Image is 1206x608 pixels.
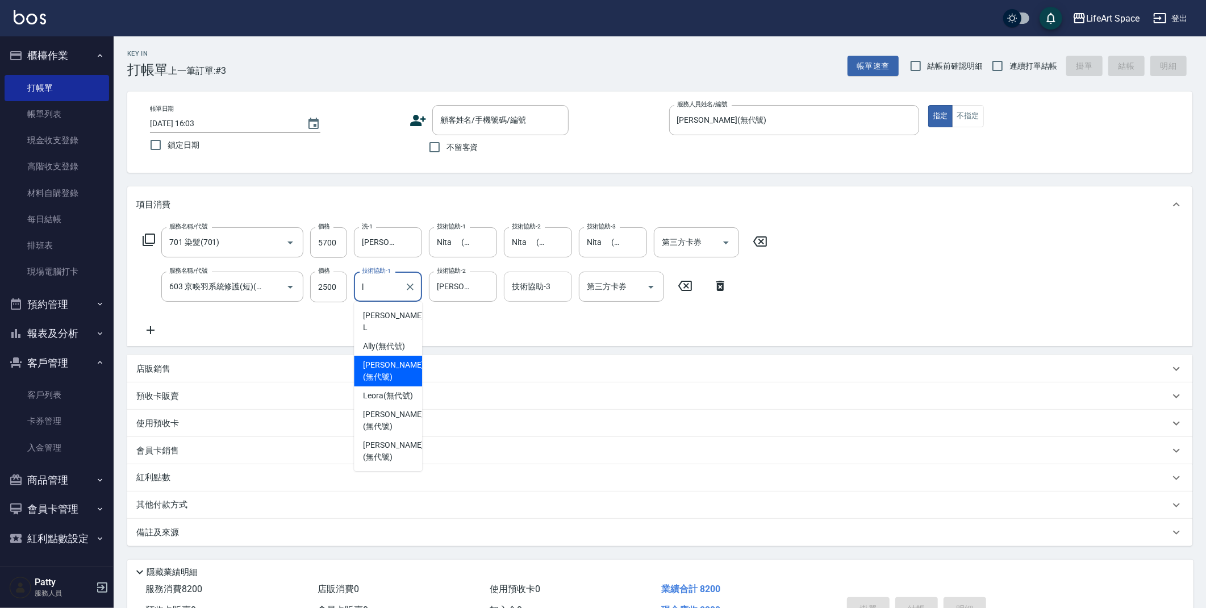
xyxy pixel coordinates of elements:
label: 價格 [318,266,330,275]
span: Ally (無代號) [363,340,405,352]
span: [PERSON_NAME] (無代號) [363,359,423,383]
span: [PERSON_NAME] (無代號) [363,439,423,463]
button: 會員卡管理 [5,494,109,524]
p: 其他付款方式 [136,499,193,511]
h5: Patty [35,577,93,588]
span: 使用預收卡 0 [490,584,540,594]
input: YYYY/MM/DD hh:mm [150,114,295,133]
img: Logo [14,10,46,24]
div: LifeArt Space [1086,11,1140,26]
p: 紅利點數 [136,472,176,484]
label: 服務名稱/代號 [169,222,207,231]
button: Clear [402,279,418,295]
label: 服務人員姓名/編號 [677,100,727,109]
div: 其他付款方式 [127,492,1192,519]
label: 技術協助-2 [512,222,541,231]
a: 高階收支登錄 [5,153,109,180]
button: 客戶管理 [5,348,109,378]
button: 紅利點數設定 [5,524,109,553]
div: 預收卡販賣 [127,382,1192,410]
button: Choose date, selected date is 2025-08-17 [300,110,327,138]
button: Open [281,234,299,252]
label: 服務名稱/代號 [169,266,207,275]
img: Person [9,576,32,599]
button: 報表及分析 [5,319,109,348]
button: save [1040,7,1062,30]
label: 技術協助-3 [587,222,616,231]
div: 店販銷售 [127,355,1192,382]
button: Open [281,278,299,296]
p: 隱藏業績明細 [147,567,198,578]
a: 客戶列表 [5,382,109,408]
label: 技術協助-2 [437,266,466,275]
button: 商品管理 [5,465,109,495]
a: 現場電腦打卡 [5,259,109,285]
p: 會員卡銷售 [136,445,179,457]
span: 店販消費 0 [318,584,359,594]
button: 不指定 [952,105,984,127]
a: 排班表 [5,232,109,259]
span: Leora (無代號) [363,390,413,402]
button: Open [717,234,735,252]
a: 現金收支登錄 [5,127,109,153]
h3: 打帳單 [127,62,168,78]
div: 項目消費 [127,186,1192,223]
span: 結帳前確認明細 [928,60,983,72]
p: 服務人員 [35,588,93,598]
span: 連續打單結帳 [1009,60,1057,72]
a: 打帳單 [5,75,109,101]
div: 紅利點數 [127,464,1192,492]
p: 店販銷售 [136,363,170,375]
label: 帳單日期 [150,105,174,113]
span: [PERSON_NAME] -L [363,310,425,334]
button: 預約管理 [5,290,109,319]
a: 材料自購登錄 [5,180,109,206]
label: 價格 [318,222,330,231]
span: 鎖定日期 [168,139,199,151]
label: 洗-1 [362,222,373,231]
div: 會員卡銷售 [127,437,1192,464]
button: 指定 [928,105,953,127]
div: 備註及來源 [127,519,1192,546]
h2: Key In [127,50,168,57]
span: 不留客資 [446,141,478,153]
a: 卡券管理 [5,408,109,434]
p: 項目消費 [136,199,170,211]
span: 上一筆訂單:#3 [168,64,227,78]
p: 預收卡販賣 [136,390,179,402]
p: 備註及來源 [136,527,179,539]
label: 技術協助-1 [437,222,466,231]
div: 使用預收卡 [127,410,1192,437]
a: 每日結帳 [5,206,109,232]
span: 業績合計 8200 [661,584,720,594]
button: Open [642,278,660,296]
p: 使用預收卡 [136,418,179,430]
button: LifeArt Space [1068,7,1144,30]
a: 入金管理 [5,435,109,461]
button: 帳單速查 [848,56,899,77]
span: 服務消費 8200 [145,584,202,594]
button: 櫃檯作業 [5,41,109,70]
a: 帳單列表 [5,101,109,127]
button: 登出 [1149,8,1192,29]
span: [PERSON_NAME] (無代號) [363,409,423,432]
label: 技術協助-1 [362,266,391,275]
